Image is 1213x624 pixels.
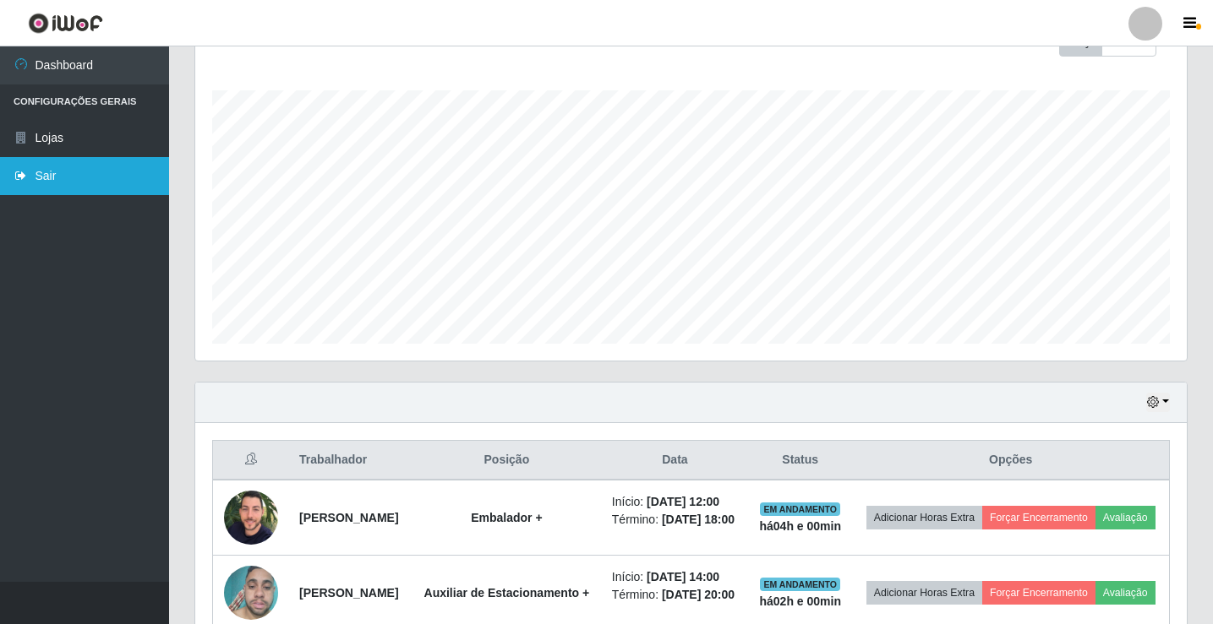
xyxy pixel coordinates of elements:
li: Início: [612,568,738,586]
th: Opções [852,441,1169,480]
th: Status [748,441,852,480]
th: Trabalhador [289,441,412,480]
button: Avaliação [1096,506,1156,529]
th: Data [602,441,748,480]
img: 1683118670739.jpeg [224,484,278,551]
button: Avaliação [1096,581,1156,605]
li: Início: [612,493,738,511]
button: Forçar Encerramento [982,506,1096,529]
strong: Embalador + [471,511,542,524]
span: EM ANDAMENTO [760,502,840,516]
span: EM ANDAMENTO [760,578,840,591]
time: [DATE] 12:00 [647,495,719,508]
li: Término: [612,511,738,529]
strong: [PERSON_NAME] [299,586,398,600]
strong: há 02 h e 00 min [759,594,841,608]
strong: Auxiliar de Estacionamento + [424,586,590,600]
button: Forçar Encerramento [982,581,1096,605]
strong: há 04 h e 00 min [759,519,841,533]
li: Término: [612,586,738,604]
strong: [PERSON_NAME] [299,511,398,524]
img: CoreUI Logo [28,13,103,34]
button: Adicionar Horas Extra [866,506,982,529]
time: [DATE] 14:00 [647,570,719,583]
time: [DATE] 20:00 [662,588,735,601]
th: Posição [412,441,602,480]
time: [DATE] 18:00 [662,513,735,526]
button: Adicionar Horas Extra [866,581,982,605]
